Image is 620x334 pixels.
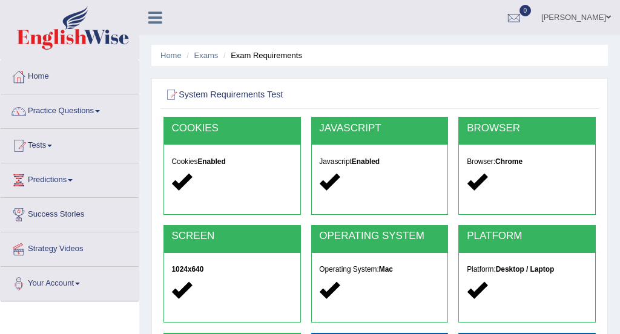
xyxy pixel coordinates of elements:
[1,94,139,125] a: Practice Questions
[496,265,554,273] strong: Desktop / Laptop
[1,198,139,228] a: Success Stories
[379,265,393,273] strong: Mac
[319,158,440,166] h5: Javascript
[467,266,587,273] h5: Platform:
[1,129,139,159] a: Tests
[519,5,532,16] span: 0
[352,157,380,166] strong: Enabled
[171,265,203,273] strong: 1024x640
[467,123,587,134] h2: BROWSER
[220,50,302,61] li: Exam Requirements
[171,231,292,242] h2: SCREEN
[467,231,587,242] h2: PLATFORM
[495,157,523,166] strong: Chrome
[197,157,225,166] strong: Enabled
[319,266,440,273] h5: Operating System:
[194,51,219,60] a: Exams
[171,123,292,134] h2: COOKIES
[1,267,139,297] a: Your Account
[1,163,139,194] a: Predictions
[163,87,432,103] h2: System Requirements Test
[160,51,182,60] a: Home
[1,232,139,263] a: Strategy Videos
[1,60,139,90] a: Home
[467,158,587,166] h5: Browser:
[171,158,292,166] h5: Cookies
[319,123,440,134] h2: JAVASCRIPT
[319,231,440,242] h2: OPERATING SYSTEM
